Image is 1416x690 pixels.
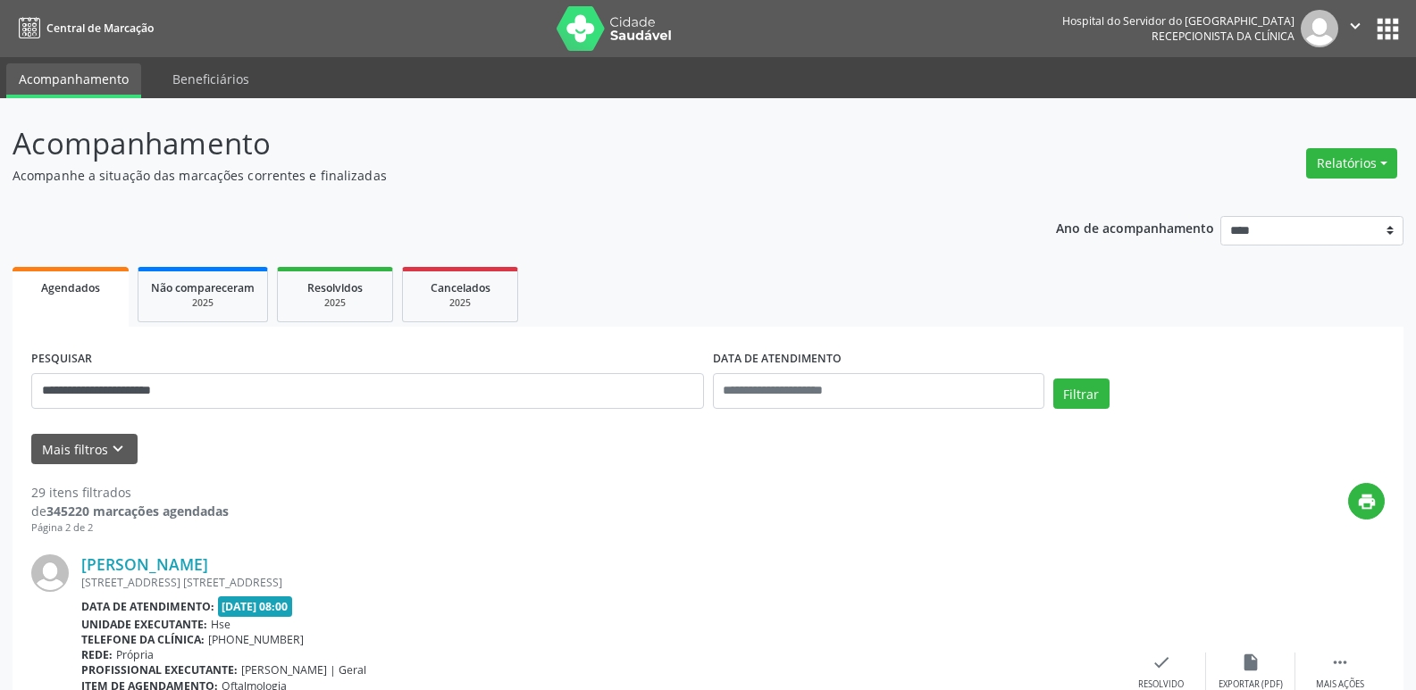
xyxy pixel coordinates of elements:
[41,280,100,295] span: Agendados
[81,575,1117,590] div: [STREET_ADDRESS] [STREET_ADDRESS]
[1241,653,1261,672] i: insert_drive_file
[6,63,141,98] a: Acompanhamento
[1152,653,1171,672] i: check
[31,345,92,373] label: PESQUISAR
[1348,483,1385,520] button: print
[208,632,304,647] span: [PHONE_NUMBER]
[431,280,490,295] span: Cancelados
[13,166,986,185] p: Acompanhe a situação das marcações correntes e finalizadas
[81,554,208,574] a: [PERSON_NAME]
[108,439,128,459] i: keyboard_arrow_down
[211,617,230,632] span: Hse
[46,503,229,520] strong: 345220 marcações agendadas
[31,502,229,520] div: de
[290,296,380,310] div: 2025
[31,483,229,502] div: 29 itens filtrados
[1053,378,1110,409] button: Filtrar
[1301,10,1338,47] img: img
[31,434,138,465] button: Mais filtroskeyboard_arrow_down
[1056,216,1214,238] p: Ano de acompanhamento
[160,63,262,95] a: Beneficiários
[81,662,238,678] b: Profissional executante:
[1372,13,1403,45] button: apps
[1062,13,1295,29] div: Hospital do Servidor do [GEOGRAPHIC_DATA]
[81,632,205,647] b: Telefone da clínica:
[151,280,255,295] span: Não compareceram
[1306,148,1397,179] button: Relatórios
[13,13,154,43] a: Central de Marcação
[81,599,214,614] b: Data de atendimento:
[81,617,207,632] b: Unidade executante:
[31,520,229,536] div: Página 2 de 2
[116,647,154,662] span: Própria
[218,596,293,617] span: [DATE] 08:00
[1357,492,1377,511] i: print
[415,296,505,310] div: 2025
[46,21,154,36] span: Central de Marcação
[713,345,842,373] label: DATA DE ATENDIMENTO
[1330,653,1350,672] i: 
[81,647,113,662] b: Rede:
[151,296,255,310] div: 2025
[1345,16,1365,36] i: 
[1338,10,1372,47] button: 
[13,121,986,166] p: Acompanhamento
[31,554,69,592] img: img
[1152,29,1295,44] span: Recepcionista da clínica
[307,280,363,295] span: Resolvidos
[241,662,366,678] span: [PERSON_NAME] | Geral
